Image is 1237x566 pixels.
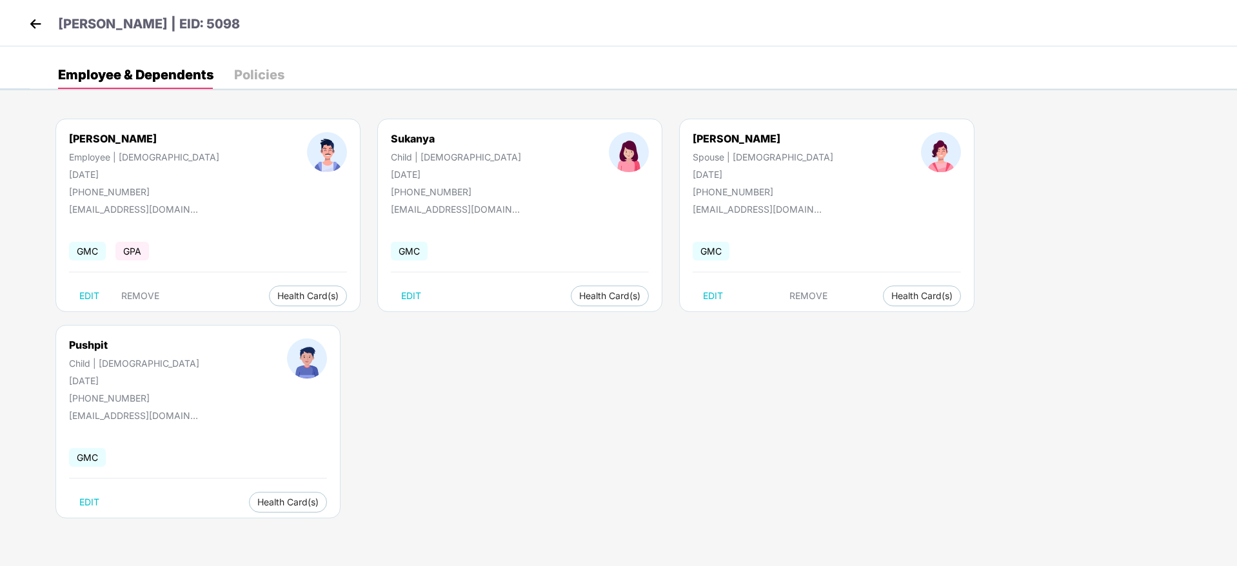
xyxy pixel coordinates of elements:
span: Health Card(s) [257,499,319,505]
button: REMOVE [779,286,838,306]
span: GMC [391,242,428,260]
button: EDIT [693,286,733,306]
span: GMC [69,242,106,260]
span: GMC [69,448,106,467]
span: EDIT [401,291,421,301]
div: [EMAIL_ADDRESS][DOMAIN_NAME] [69,204,198,215]
p: [PERSON_NAME] | EID: 5098 [58,14,240,34]
button: Health Card(s) [571,286,649,306]
div: [EMAIL_ADDRESS][DOMAIN_NAME] [693,204,822,215]
div: [DATE] [69,375,199,386]
span: REMOVE [121,291,159,301]
button: EDIT [69,492,110,512]
div: Sukanya [391,132,521,145]
img: profileImage [609,132,649,172]
div: [PERSON_NAME] [69,132,219,145]
button: Health Card(s) [249,492,327,512]
div: Child | [DEMOGRAPHIC_DATA] [391,151,521,162]
span: Health Card(s) [579,293,640,299]
div: Policies [234,68,284,81]
div: [PHONE_NUMBER] [391,186,521,197]
img: profileImage [307,132,347,172]
div: [EMAIL_ADDRESS][DOMAIN_NAME] [69,410,198,421]
div: Employee & Dependents [58,68,213,81]
div: [DATE] [69,169,219,180]
button: EDIT [391,286,431,306]
button: EDIT [69,286,110,306]
div: [PHONE_NUMBER] [69,393,199,404]
div: Pushpit [69,338,199,351]
div: [PHONE_NUMBER] [693,186,833,197]
img: profileImage [921,132,961,172]
img: profileImage [287,338,327,378]
div: [PHONE_NUMBER] [69,186,219,197]
button: Health Card(s) [269,286,347,306]
button: Health Card(s) [883,286,961,306]
div: Employee | [DEMOGRAPHIC_DATA] [69,151,219,162]
div: [PERSON_NAME] [693,132,833,145]
div: [EMAIL_ADDRESS][DOMAIN_NAME] [391,204,520,215]
button: REMOVE [111,286,170,306]
div: Child | [DEMOGRAPHIC_DATA] [69,358,199,369]
span: Health Card(s) [277,293,339,299]
span: GPA [115,242,149,260]
img: back [26,14,45,34]
span: GMC [693,242,729,260]
div: [DATE] [391,169,521,180]
span: EDIT [79,291,99,301]
span: REMOVE [789,291,827,301]
span: Health Card(s) [891,293,953,299]
div: [DATE] [693,169,833,180]
span: EDIT [79,497,99,507]
span: EDIT [703,291,723,301]
div: Spouse | [DEMOGRAPHIC_DATA] [693,151,833,162]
